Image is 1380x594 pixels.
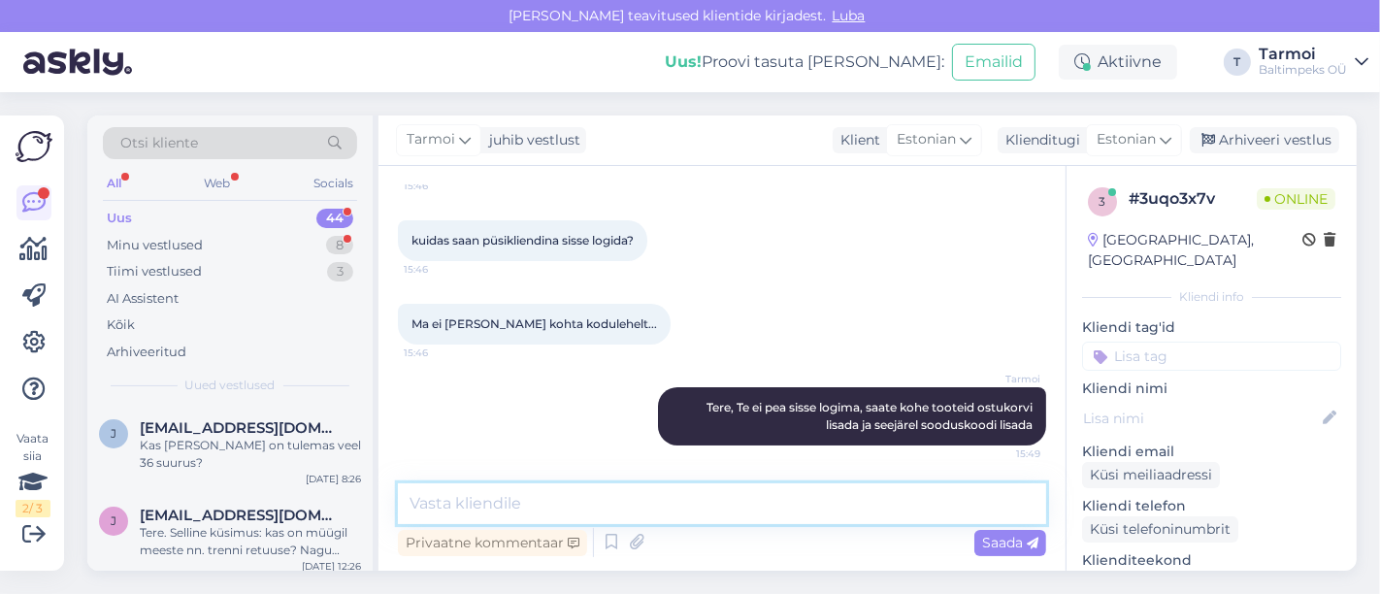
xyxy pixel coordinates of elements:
div: [DATE] 8:26 [306,472,361,486]
p: Kliendi email [1082,442,1341,462]
span: Tarmoi [968,372,1040,386]
div: Kõik [107,315,135,335]
p: Kliendi nimi [1082,379,1341,399]
div: T [1224,49,1251,76]
span: Otsi kliente [120,133,198,153]
div: Arhiveeritud [107,343,186,362]
span: 15:46 [404,346,476,360]
div: Minu vestlused [107,236,203,255]
span: Estonian [897,129,956,150]
span: 3 [1100,194,1106,209]
div: All [103,171,125,196]
div: 3 [327,262,353,281]
div: Küsi meiliaadressi [1082,462,1220,488]
img: Askly Logo [16,131,52,162]
div: Klienditugi [998,130,1080,150]
p: Klienditeekond [1082,550,1341,571]
span: Luba [827,7,871,24]
p: Kliendi telefon [1082,496,1341,516]
span: j [111,513,116,528]
span: Tere, Te ei pea sisse logima, saate kohe tooteid ostukorvi lisada ja seejärel sooduskoodi lisada [706,400,1035,432]
div: Socials [310,171,357,196]
div: Proovi tasuta [PERSON_NAME]: [665,50,944,74]
div: 44 [316,209,353,228]
div: [GEOGRAPHIC_DATA], [GEOGRAPHIC_DATA] [1088,230,1302,271]
b: Uus! [665,52,702,71]
div: 2 / 3 [16,500,50,517]
a: TarmoiBaltimpeks OÜ [1259,47,1368,78]
button: Emailid [952,44,1035,81]
div: Tiimi vestlused [107,262,202,281]
div: 8 [326,236,353,255]
div: Küsi telefoninumbrit [1082,516,1238,543]
div: Tere. Selline küsimus: kas on müügil meeste nn. trenni retuuse? Nagu liibukad, et ilusti ümber ja... [140,524,361,559]
div: Privaatne kommentaar [398,530,587,556]
span: Estonian [1097,129,1156,150]
p: Kliendi tag'id [1082,317,1341,338]
span: 15:46 [404,262,476,277]
span: juulika.laanaru@mail.ee [140,507,342,524]
div: Uus [107,209,132,228]
span: Ma ei [PERSON_NAME] kohta kodulehelt... [411,316,657,331]
span: janamottus@gmail.com [140,419,342,437]
span: 15:49 [968,446,1040,461]
div: Aktiivne [1059,45,1177,80]
div: Vaata siia [16,430,50,517]
span: kuidas saan püsikliendina sisse logida? [411,233,634,247]
div: [DATE] 12:26 [302,559,361,574]
span: Saada [982,534,1038,551]
div: Klient [833,130,880,150]
span: Uued vestlused [185,377,276,394]
div: Web [201,171,235,196]
input: Lisa tag [1082,342,1341,371]
div: Arhiveeri vestlus [1190,127,1339,153]
div: AI Assistent [107,289,179,309]
span: 15:46 [404,179,476,193]
div: Kas [PERSON_NAME] on tulemas veel 36 suurus? [140,437,361,472]
span: Tarmoi [407,129,455,150]
div: # 3uqo3x7v [1129,187,1257,211]
div: Tarmoi [1259,47,1347,62]
span: j [111,426,116,441]
div: juhib vestlust [481,130,580,150]
input: Lisa nimi [1083,408,1319,429]
span: Online [1257,188,1335,210]
div: Kliendi info [1082,288,1341,306]
div: Baltimpeks OÜ [1259,62,1347,78]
